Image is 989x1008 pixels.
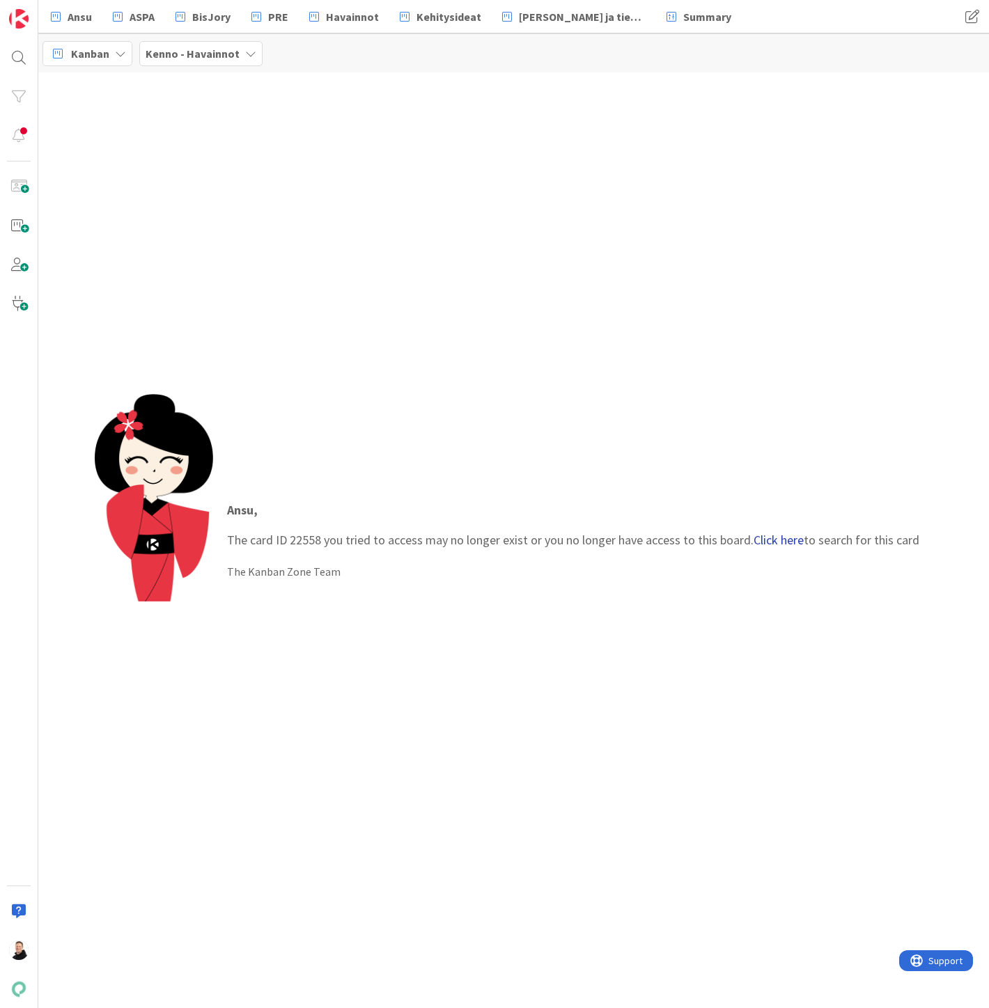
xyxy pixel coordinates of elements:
strong: Ansu , [227,502,258,518]
a: BisJory [167,4,239,29]
a: Ansu [42,4,100,29]
img: avatar [9,979,29,999]
a: Summary [658,4,740,29]
span: Kehitysideat [416,8,481,25]
img: Visit kanbanzone.com [9,9,29,29]
a: PRE [243,4,297,29]
a: [PERSON_NAME] ja tiedotteet [494,4,654,29]
b: Kenno - Havainnot [146,47,240,61]
span: Support [29,2,63,19]
a: Havainnot [301,4,387,29]
p: The card ID 22558 you tried to access may no longer exist or you no longer have access to this bo... [227,501,919,549]
span: ASPA [130,8,155,25]
span: BisJory [192,8,231,25]
img: AN [9,940,29,960]
span: PRE [268,8,288,25]
a: Kehitysideat [391,4,490,29]
span: Ansu [68,8,92,25]
a: Click here [754,532,804,548]
a: ASPA [104,4,163,29]
span: Havainnot [326,8,379,25]
div: The Kanban Zone Team [227,563,919,580]
span: [PERSON_NAME] ja tiedotteet [519,8,646,25]
span: Summary [683,8,731,25]
span: Kanban [71,45,109,62]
